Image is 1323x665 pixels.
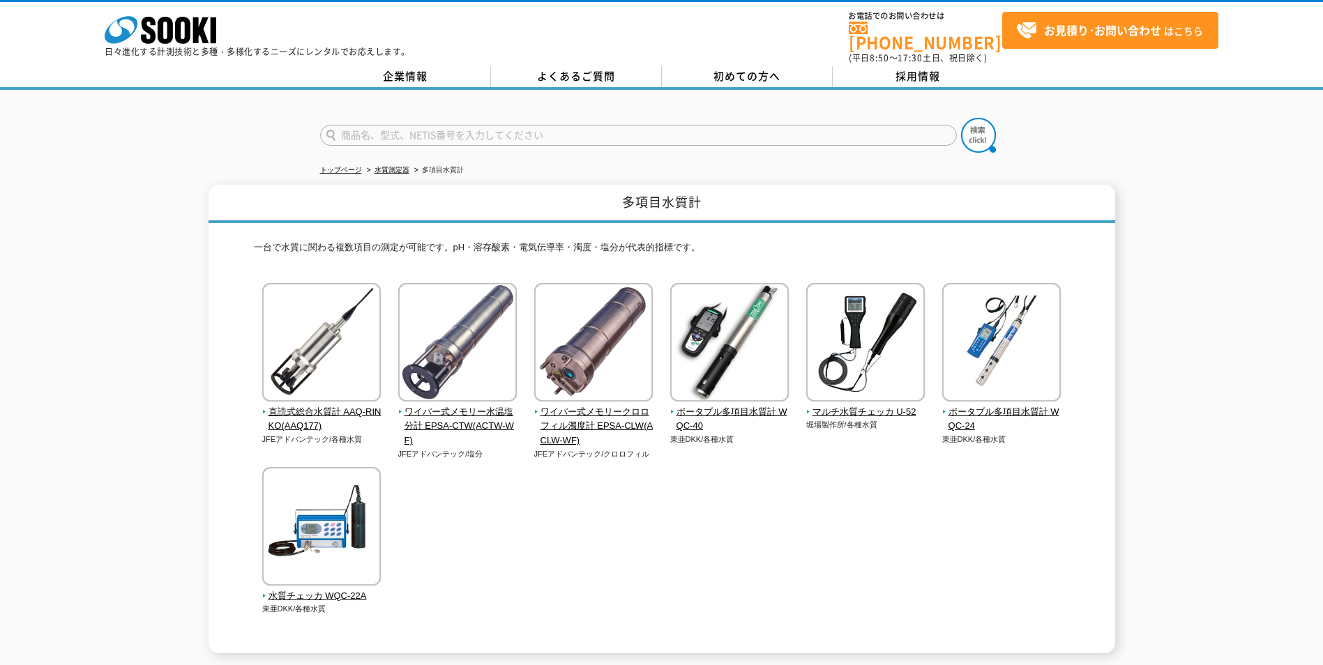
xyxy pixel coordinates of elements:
[320,125,957,146] input: 商品名、型式、NETIS番号を入力してください
[806,419,925,431] p: 堀場製作所/各種水質
[262,405,381,434] span: 直読式総合水質計 AAQ-RINKO(AAQ177)
[320,66,491,87] a: 企業情報
[398,283,517,405] img: ワイパー式メモリー水温塩分計 EPSA-CTW(ACTW-WF)
[262,283,381,405] img: 直読式総合水質計 AAQ-RINKO(AAQ177)
[254,240,1070,262] p: 一台で水質に関わる複数項目の測定が可能です。pH・溶存酸素・電気伝導率・濁度・塩分が代表的指標です。
[262,467,381,589] img: 水質チェッカ WQC-22A
[898,52,923,64] span: 17:30
[262,576,381,604] a: 水質チェッカ WQC-22A
[320,166,362,174] a: トップページ
[806,405,925,420] span: マルチ水質チェッカ U-52
[833,66,1004,87] a: 採用情報
[534,392,653,448] a: ワイパー式メモリークロロフィル濁度計 EPSA-CLW(ACLW-WF)
[806,392,925,420] a: マルチ水質チェッカ U-52
[849,52,987,64] span: (平日 ～ 土日、祝日除く)
[942,405,1061,434] span: ポータブル多項目水質計 WQC-24
[961,118,996,153] img: btn_search.png
[870,52,889,64] span: 8:50
[262,434,381,445] p: JFEアドバンテック/各種水質
[849,12,1002,20] span: お電話でのお問い合わせは
[534,448,653,460] p: JFEアドバンテック/クロロフィル
[670,283,789,405] img: ポータブル多項目水質計 WQC-40
[209,185,1115,223] h1: 多項目水質計
[411,163,464,178] li: 多項目水質計
[670,392,789,434] a: ポータブル多項目水質計 WQC-40
[534,283,653,405] img: ワイパー式メモリークロロフィル濁度計 EPSA-CLW(ACLW-WF)
[262,589,381,604] span: 水質チェッカ WQC-22A
[398,448,517,460] p: JFEアドバンテック/塩分
[398,405,517,448] span: ワイパー式メモリー水温塩分計 EPSA-CTW(ACTW-WF)
[670,434,789,445] p: 東亜DKK/各種水質
[262,392,381,434] a: 直読式総合水質計 AAQ-RINKO(AAQ177)
[942,392,1061,434] a: ポータブル多項目水質計 WQC-24
[1016,20,1203,41] span: はこちら
[670,405,789,434] span: ポータブル多項目水質計 WQC-40
[534,405,653,448] span: ワイパー式メモリークロロフィル濁度計 EPSA-CLW(ACLW-WF)
[1002,12,1218,49] a: お見積り･お問い合わせはこちら
[398,392,517,448] a: ワイパー式メモリー水温塩分計 EPSA-CTW(ACTW-WF)
[662,66,833,87] a: 初めての方へ
[849,22,1002,50] a: [PHONE_NUMBER]
[105,47,410,56] p: 日々進化する計測技術と多種・多様化するニーズにレンタルでお応えします。
[375,166,409,174] a: 水質測定器
[713,68,780,84] span: 初めての方へ
[806,283,925,405] img: マルチ水質チェッカ U-52
[491,66,662,87] a: よくあるご質問
[1044,22,1161,38] strong: お見積り･お問い合わせ
[262,603,381,615] p: 東亜DKK/各種水質
[942,434,1061,445] p: 東亜DKK/各種水質
[942,283,1061,405] img: ポータブル多項目水質計 WQC-24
